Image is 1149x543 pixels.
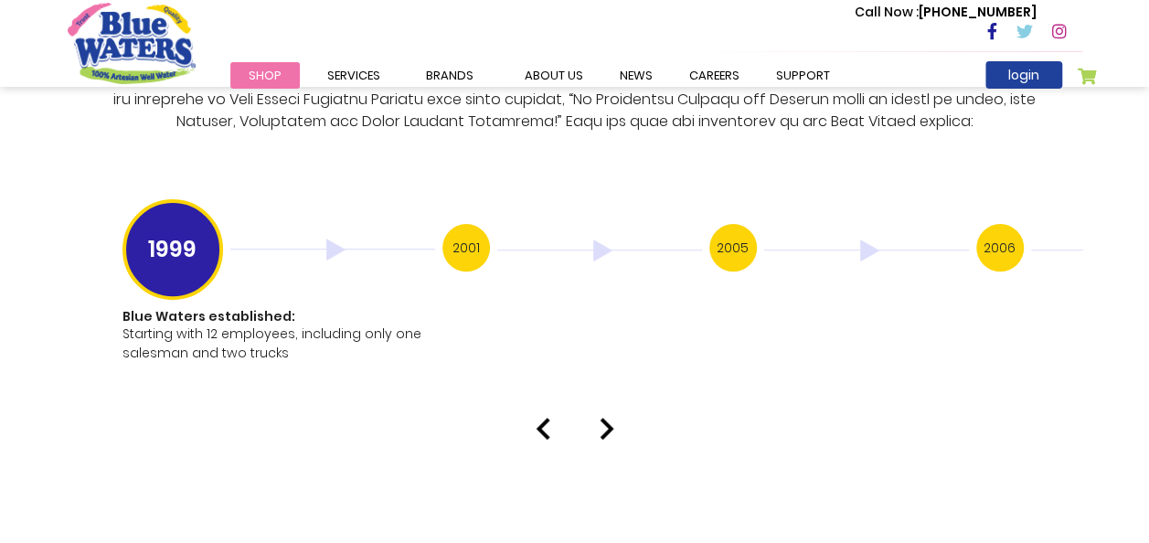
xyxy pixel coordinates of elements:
a: store logo [68,3,196,83]
a: support [758,62,848,89]
a: about us [506,62,601,89]
span: Call Now : [855,3,919,21]
h3: 2001 [442,224,490,271]
a: News [601,62,671,89]
h3: 1999 [122,199,223,300]
span: Services [327,67,380,84]
a: careers [671,62,758,89]
a: login [985,61,1062,89]
span: Brands [426,67,473,84]
span: Shop [249,67,282,84]
h3: 2006 [976,224,1024,271]
p: [PHONE_NUMBER] [855,3,1037,22]
p: Starting with 12 employees, including only one salesman and two trucks [122,325,431,363]
h1: Blue Waters established: [122,309,431,325]
h3: 2005 [709,224,757,271]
